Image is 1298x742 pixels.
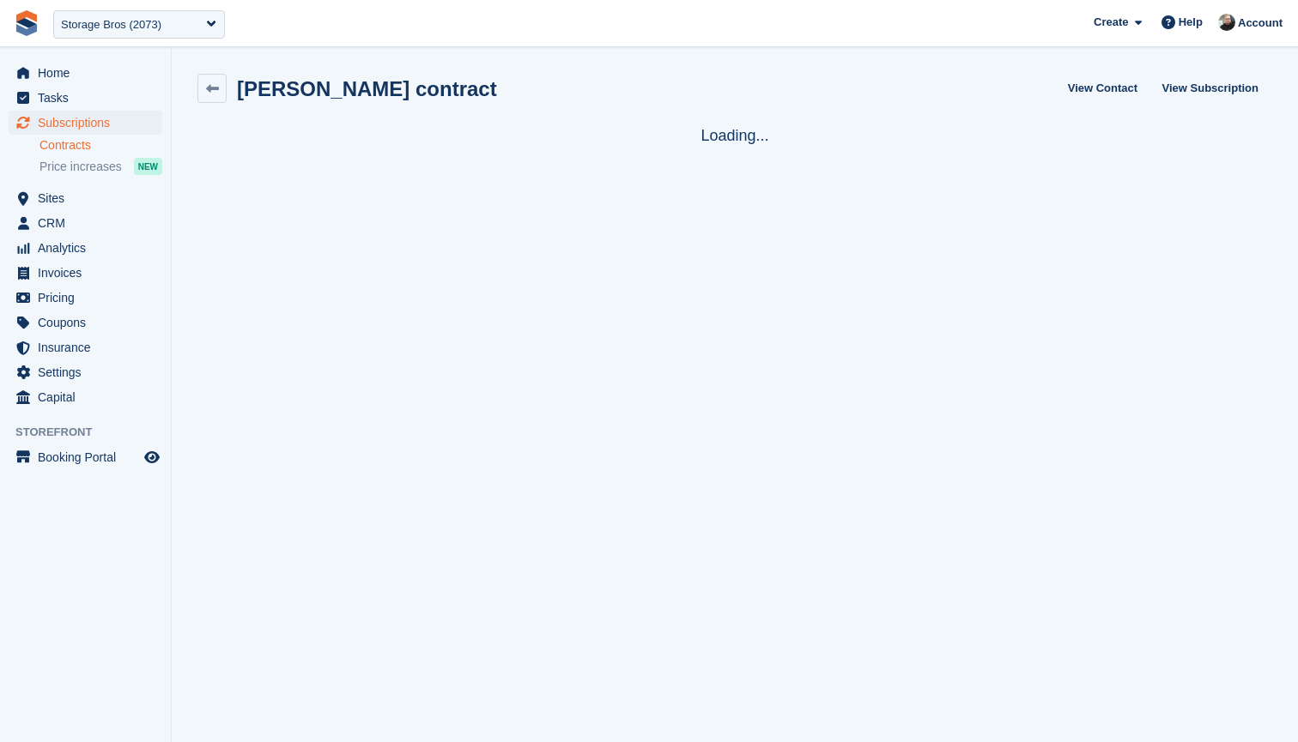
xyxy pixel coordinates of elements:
a: menu [9,186,162,210]
span: Tasks [38,86,141,110]
a: Price increases NEW [39,157,162,176]
a: menu [9,360,162,384]
span: Storefront [15,424,171,441]
a: menu [9,311,162,335]
a: Preview store [142,447,162,468]
span: Home [38,61,141,85]
span: Sites [38,186,141,210]
img: Tom Huddleston [1218,14,1235,31]
span: Capital [38,385,141,409]
a: menu [9,261,162,285]
span: Settings [38,360,141,384]
span: Invoices [38,261,141,285]
a: menu [9,335,162,359]
span: Insurance [38,335,141,359]
a: menu [9,61,162,85]
span: Price increases [39,159,122,175]
span: Booking Portal [38,445,141,469]
span: CRM [38,211,141,235]
div: NEW [134,158,162,175]
span: Account [1238,15,1283,32]
a: menu [9,211,162,235]
span: Analytics [38,236,141,260]
a: menu [9,385,162,409]
img: stora-icon-8386f47178a22dfd0bd8f6a31ec36ba5ce8667c1dd55bd0f319d3a0aa187defe.svg [14,10,39,36]
a: View Subscription [1155,74,1265,102]
span: Help [1179,14,1203,31]
div: Loading... [197,124,1272,148]
span: Pricing [38,286,141,310]
a: View Contact [1061,74,1144,102]
a: menu [9,86,162,110]
h2: [PERSON_NAME] contract [237,77,497,100]
span: Coupons [38,311,141,335]
a: menu [9,286,162,310]
a: menu [9,111,162,135]
div: Storage Bros (2073) [61,16,161,33]
a: menu [9,236,162,260]
a: menu [9,445,162,469]
span: Create [1094,14,1128,31]
a: Contracts [39,137,162,154]
span: Subscriptions [38,111,141,135]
